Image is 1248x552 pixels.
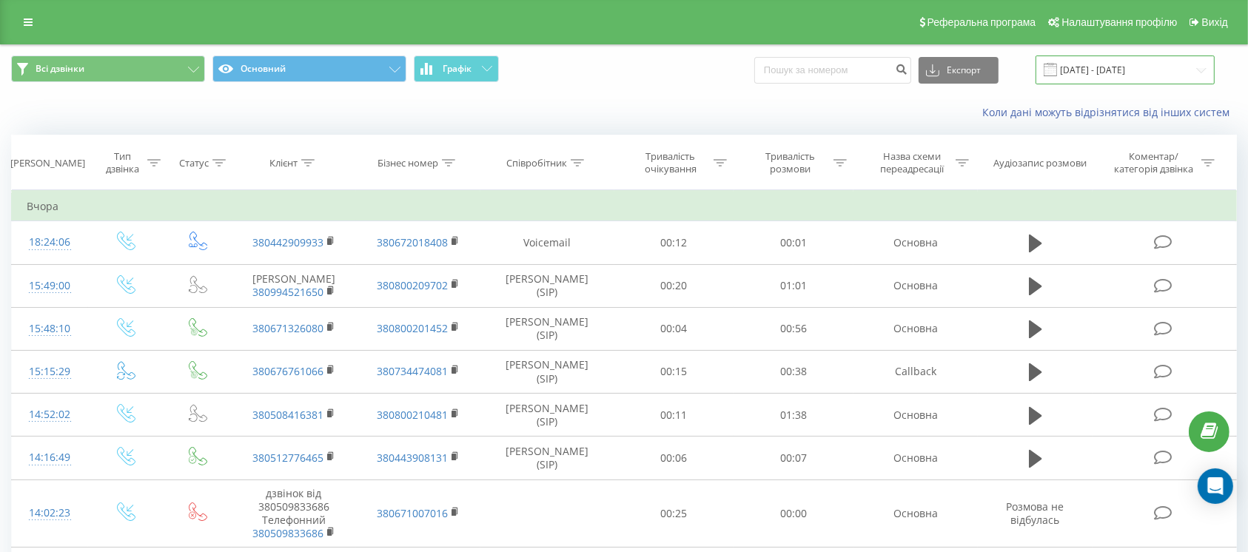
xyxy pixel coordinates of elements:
span: Реферальна програма [927,16,1036,28]
input: Пошук за номером [754,57,911,84]
div: Статус [179,157,209,169]
td: Callback [853,350,978,393]
td: 01:38 [734,394,853,437]
a: 380800209702 [377,278,448,292]
button: Експорт [919,57,999,84]
div: Аудіозапис розмови [993,157,1087,169]
span: Налаштування профілю [1061,16,1177,28]
a: 380509833686 [252,526,323,540]
a: 380671326080 [252,321,323,335]
a: 380800201452 [377,321,448,335]
div: Клієнт [269,157,298,169]
td: 00:04 [614,307,734,350]
div: 14:02:23 [27,499,73,528]
div: Співробітник [506,157,567,169]
a: 380442909933 [252,235,323,249]
a: 380672018408 [377,235,448,249]
td: [PERSON_NAME] (SIP) [480,307,614,350]
button: Всі дзвінки [11,55,205,82]
div: 15:49:00 [27,272,73,300]
td: 00:00 [734,479,853,548]
span: Вихід [1202,16,1228,28]
td: 00:06 [614,437,734,479]
td: Основна [853,307,978,350]
td: Вчора [12,192,1237,221]
a: 380676761066 [252,364,323,378]
td: 00:15 [614,350,734,393]
td: 00:11 [614,394,734,437]
div: 15:15:29 [27,357,73,386]
td: 00:01 [734,221,853,264]
td: Voicemail [480,221,614,264]
div: [PERSON_NAME] [10,157,85,169]
div: 18:24:06 [27,228,73,257]
td: 00:07 [734,437,853,479]
td: 00:38 [734,350,853,393]
button: Графік [414,55,499,82]
button: Основний [212,55,406,82]
div: Тривалість розмови [751,150,830,175]
td: Основна [853,437,978,479]
td: Основна [853,221,978,264]
div: Бізнес номер [378,157,438,169]
a: Коли дані можуть відрізнятися вiд інших систем [982,105,1237,119]
td: [PERSON_NAME] (SIP) [480,264,614,307]
td: Основна [853,394,978,437]
span: Розмова не відбулась [1007,499,1064,527]
span: Графік [443,64,472,74]
td: [PERSON_NAME] (SIP) [480,350,614,393]
a: 380512776465 [252,451,323,465]
div: Назва схеми переадресації [873,150,952,175]
td: 00:20 [614,264,734,307]
span: Всі дзвінки [36,63,84,75]
td: Основна [853,264,978,307]
td: [PERSON_NAME] [232,264,356,307]
div: Open Intercom Messenger [1198,468,1233,504]
td: [PERSON_NAME] (SIP) [480,394,614,437]
a: 380994521650 [252,285,323,299]
a: 380800210481 [377,408,448,422]
a: 380671007016 [377,506,448,520]
div: 14:16:49 [27,443,73,472]
div: Тривалість очікування [631,150,710,175]
div: Тип дзвінка [101,150,144,175]
div: 15:48:10 [27,314,73,343]
div: 14:52:02 [27,400,73,429]
td: 01:01 [734,264,853,307]
td: 00:25 [614,479,734,548]
a: 380443908131 [377,451,448,465]
td: [PERSON_NAME] (SIP) [480,437,614,479]
a: 380508416381 [252,408,323,422]
div: Коментар/категорія дзвінка [1111,150,1198,175]
td: Основна [853,479,978,548]
td: дзвінок від 380509833686 Телефонний [232,479,356,548]
a: 380734474081 [377,364,448,378]
td: 00:56 [734,307,853,350]
td: 00:12 [614,221,734,264]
